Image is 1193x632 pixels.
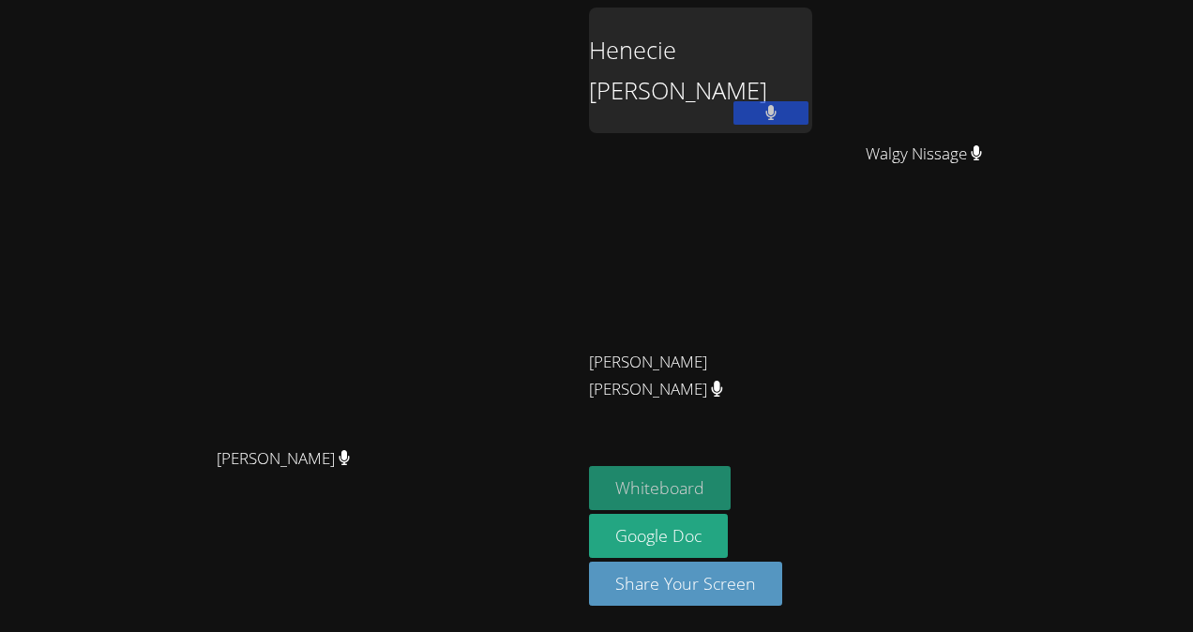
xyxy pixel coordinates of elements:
[589,466,731,510] button: Whiteboard
[589,562,782,606] button: Share Your Screen
[866,141,983,168] span: Walgy Nissage
[589,349,797,403] span: [PERSON_NAME] [PERSON_NAME]
[589,8,812,133] div: Henecie [PERSON_NAME]
[217,445,351,473] span: [PERSON_NAME]
[589,514,728,558] a: Google Doc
